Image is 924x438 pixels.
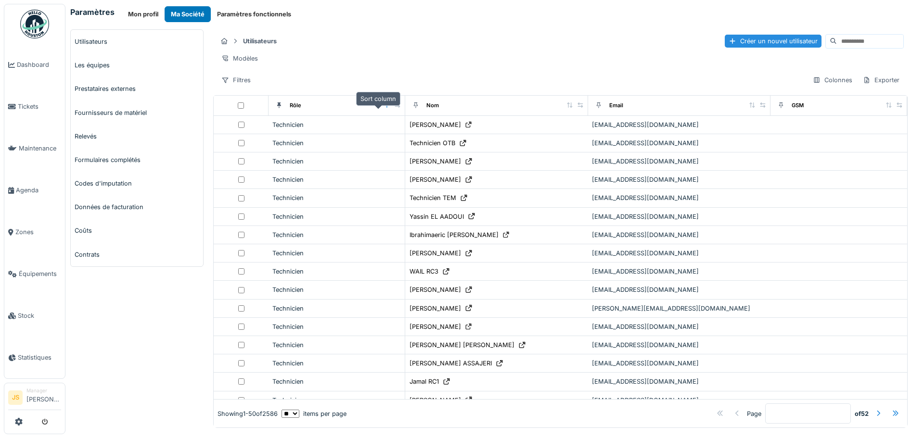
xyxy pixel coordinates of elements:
[859,73,904,87] div: Exporter
[272,322,401,331] div: Technicien
[4,127,65,169] a: Maintenance
[71,30,203,53] a: Utilisateurs
[808,73,857,87] div: Colonnes
[272,230,401,239] div: Technicien
[18,102,61,111] span: Tickets
[426,101,439,110] div: Nom
[71,243,203,266] a: Contrats
[747,409,761,418] div: Page
[410,212,464,221] div: Yassin EL AADOUI
[217,73,255,87] div: Filtres
[592,138,767,148] div: [EMAIL_ADDRESS][DOMAIN_NAME]
[410,120,461,129] div: [PERSON_NAME]
[71,219,203,242] a: Coûts
[20,10,49,38] img: Badge_color-CXgf-gQk.svg
[4,44,65,86] a: Dashboard
[272,285,401,294] div: Technicien
[4,253,65,295] a: Équipements
[592,340,767,350] div: [EMAIL_ADDRESS][DOMAIN_NAME]
[592,322,767,331] div: [EMAIL_ADDRESS][DOMAIN_NAME]
[592,193,767,202] div: [EMAIL_ADDRESS][DOMAIN_NAME]
[272,267,401,276] div: Technicien
[272,157,401,166] div: Technicien
[4,169,65,211] a: Agenda
[16,186,61,195] span: Agenda
[71,148,203,172] a: Formulaires complétés
[410,340,514,350] div: [PERSON_NAME] [PERSON_NAME]
[211,6,297,22] button: Paramètres fonctionnels
[592,359,767,368] div: [EMAIL_ADDRESS][DOMAIN_NAME]
[725,35,821,48] div: Créer un nouvel utilisateur
[410,322,461,331] div: [PERSON_NAME]
[70,8,115,17] h6: Paramètres
[592,230,767,239] div: [EMAIL_ADDRESS][DOMAIN_NAME]
[19,144,61,153] span: Maintenance
[18,353,61,362] span: Statistiques
[410,377,439,386] div: Jamal RC1
[592,157,767,166] div: [EMAIL_ADDRESS][DOMAIN_NAME]
[4,211,65,253] a: Zones
[592,175,767,184] div: [EMAIL_ADDRESS][DOMAIN_NAME]
[272,212,401,221] div: Technicien
[71,125,203,148] a: Relevés
[410,230,499,239] div: Ibrahimaeric [PERSON_NAME]
[15,227,61,237] span: Zones
[19,269,61,278] span: Équipements
[71,172,203,195] a: Codes d'imputation
[71,77,203,100] a: Prestataires externes
[217,51,262,65] div: Modèles
[4,337,65,378] a: Statistiques
[410,157,461,166] div: [PERSON_NAME]
[855,409,869,418] strong: of 52
[218,409,278,418] div: Showing 1 - 50 of 2586
[272,175,401,184] div: Technicien
[592,285,767,294] div: [EMAIL_ADDRESS][DOMAIN_NAME]
[410,249,461,258] div: [PERSON_NAME]
[592,267,767,276] div: [EMAIL_ADDRESS][DOMAIN_NAME]
[272,138,401,148] div: Technicien
[356,92,400,106] div: Sort column
[272,120,401,129] div: Technicien
[609,101,623,110] div: Email
[592,212,767,221] div: [EMAIL_ADDRESS][DOMAIN_NAME]
[8,390,23,405] li: JS
[410,138,455,148] div: Technicien OTB
[592,377,767,386] div: [EMAIL_ADDRESS][DOMAIN_NAME]
[4,86,65,127] a: Tickets
[592,396,767,405] div: [EMAIL_ADDRESS][DOMAIN_NAME]
[282,409,346,418] div: items per page
[165,6,211,22] button: Ma Société
[272,359,401,368] div: Technicien
[410,193,456,202] div: Technicien TEM
[592,120,767,129] div: [EMAIL_ADDRESS][DOMAIN_NAME]
[410,304,461,313] div: [PERSON_NAME]
[592,249,767,258] div: [EMAIL_ADDRESS][DOMAIN_NAME]
[410,175,461,184] div: [PERSON_NAME]
[71,101,203,125] a: Fournisseurs de matériel
[122,6,165,22] button: Mon profil
[18,311,61,320] span: Stock
[410,285,461,294] div: [PERSON_NAME]
[26,387,61,394] div: Manager
[290,101,301,110] div: Rôle
[792,101,804,110] div: GSM
[8,387,61,410] a: JS Manager[PERSON_NAME]
[410,359,492,368] div: [PERSON_NAME] ASSAJERI
[239,37,281,46] strong: Utilisateurs
[71,195,203,219] a: Données de facturation
[4,295,65,337] a: Stock
[17,60,61,69] span: Dashboard
[592,304,767,313] div: [PERSON_NAME][EMAIL_ADDRESS][DOMAIN_NAME]
[272,396,401,405] div: Technicien
[26,387,61,408] li: [PERSON_NAME]
[272,304,401,313] div: Technicien
[71,53,203,77] a: Les équipes
[272,377,401,386] div: Technicien
[410,396,461,405] div: [PERSON_NAME]
[272,249,401,258] div: Technicien
[272,193,401,202] div: Technicien
[272,340,401,350] div: Technicien
[410,267,438,276] div: WAIL RC3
